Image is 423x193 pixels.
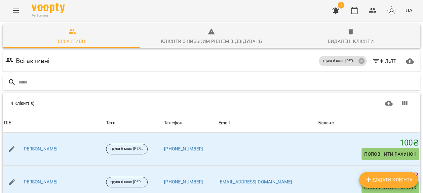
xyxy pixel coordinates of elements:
a: [PERSON_NAME] [22,146,58,152]
div: Теги [106,119,161,127]
div: Table Toolbar [3,93,420,114]
button: Фільтр [369,55,400,67]
div: ПІБ [4,119,12,127]
a: [PERSON_NAME] [22,179,58,185]
a: [PHONE_NUMBER] [164,146,203,151]
div: Email [218,119,230,127]
span: 3 [338,2,344,9]
p: група 6 клас [PERSON_NAME] [110,146,143,152]
div: група 6 клас [PERSON_NAME] [106,144,148,154]
span: Телефон [164,119,216,127]
div: 4 Клієнт(ів) [11,100,208,107]
span: UA [405,7,412,14]
span: Email [218,119,316,127]
h5: 100 ₴ [318,138,419,148]
p: група 6 клас [PERSON_NAME] [323,58,356,64]
span: Додати клієнта [365,176,412,184]
span: ПІБ [4,119,103,127]
span: For Business [32,14,65,18]
div: група 6 клас [PERSON_NAME] [106,177,148,187]
div: Sort [4,119,12,127]
span: Поповнити рахунок [364,150,416,158]
a: [PHONE_NUMBER] [164,179,203,184]
img: Voopty Logo [32,3,65,13]
a: [EMAIL_ADDRESS][DOMAIN_NAME] [218,179,292,184]
div: Баланс [318,119,334,127]
div: Sort [218,119,230,127]
span: Фільтр [372,57,397,65]
span: Поповнити рахунок [364,183,416,191]
p: група 6 клас [PERSON_NAME] [110,179,143,185]
div: Sort [318,119,334,127]
div: Всі активні [58,37,87,45]
button: Показати колонки [397,95,412,111]
div: група 6 клас [PERSON_NAME] [319,56,367,66]
h5: 0 ₴ [318,171,419,181]
span: Баланс [318,119,419,127]
button: Поповнити рахунок [362,148,419,160]
div: Клієнти з низьким рівнем відвідувань [161,37,262,45]
button: UA [403,4,415,16]
button: Завантажити CSV [381,95,397,111]
div: Телефон [164,119,182,127]
img: avatar_s.png [387,6,396,15]
div: Sort [164,119,182,127]
h6: Всі активні [16,56,50,66]
button: Додати клієнта [359,172,418,188]
button: Menu [8,3,24,18]
div: Видалені клієнти [328,37,374,45]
